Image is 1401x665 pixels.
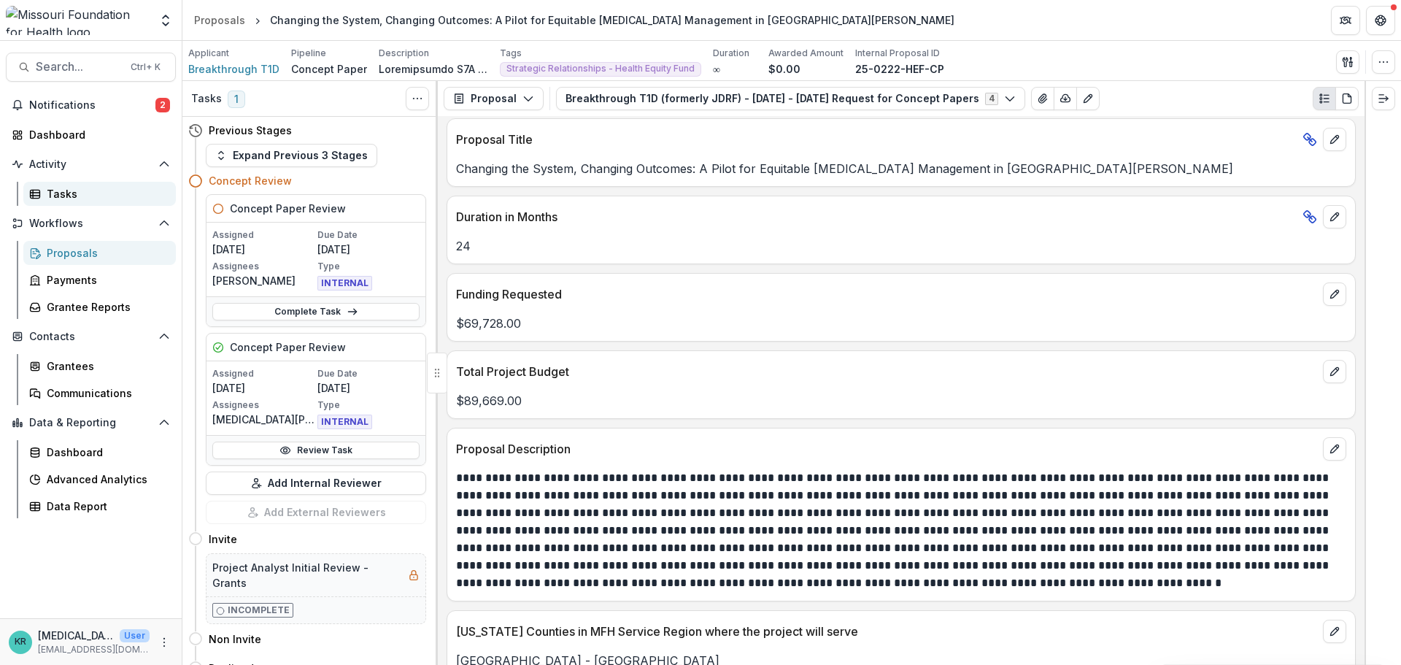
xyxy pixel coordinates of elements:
h5: Concept Paper Review [230,339,346,355]
p: Applicant [188,47,229,60]
p: [EMAIL_ADDRESS][DOMAIN_NAME] [38,643,150,656]
h5: Concept Paper Review [230,201,346,216]
button: edit [1323,437,1346,461]
p: [DATE] [317,242,420,257]
p: Description [379,47,429,60]
p: [MEDICAL_DATA][PERSON_NAME] [212,412,314,427]
div: Changing the System, Changing Outcomes: A Pilot for Equitable [MEDICAL_DATA] Management in [GEOGR... [270,12,954,28]
p: Internal Proposal ID [855,47,940,60]
button: Add External Reviewers [206,501,426,524]
p: Tags [500,47,522,60]
span: 1 [228,91,245,108]
span: INTERNAL [317,415,372,429]
p: Due Date [317,367,420,380]
button: Expand Previous 3 Stages [206,144,377,167]
button: Open entity switcher [155,6,176,35]
button: Expand right [1372,87,1395,110]
p: Incomplete [228,604,290,617]
button: Open Workflows [6,212,176,235]
div: Ctrl + K [128,59,163,75]
p: [DATE] [212,380,314,396]
a: Dashboard [23,440,176,464]
span: Activity [29,158,153,171]
a: Proposals [188,9,251,31]
p: [DATE] [317,380,420,396]
h5: Project Analyst Initial Review - Grants [212,560,402,591]
h4: Concept Review [209,173,292,188]
button: edit [1323,128,1346,151]
p: Concept Paper [291,61,367,77]
button: Plaintext view [1313,87,1336,110]
p: 24 [456,237,1346,255]
a: Grantee Reports [23,295,176,319]
button: Partners [1331,6,1360,35]
p: Assigned [212,228,314,242]
button: edit [1323,360,1346,383]
button: Toggle View Cancelled Tasks [406,87,429,110]
button: Breakthrough T1D (formerly JDRF) - [DATE] - [DATE] Request for Concept Papers4 [556,87,1025,110]
button: Search... [6,53,176,82]
a: Tasks [23,182,176,206]
button: Get Help [1366,6,1395,35]
span: Strategic Relationships - Health Equity Fund [506,64,695,74]
p: Awarded Amount [768,47,844,60]
p: [PERSON_NAME] [212,273,314,288]
span: Data & Reporting [29,417,153,429]
h4: Previous Stages [209,123,292,138]
div: Proposals [47,245,164,261]
div: Communications [47,385,164,401]
p: User [120,629,150,642]
p: Due Date [317,228,420,242]
button: edit [1323,205,1346,228]
span: Notifications [29,99,155,112]
p: Duration [713,47,749,60]
img: Missouri Foundation for Health logo [6,6,150,35]
div: Kyra Robinson [15,637,26,647]
p: Changing the System, Changing Outcomes: A Pilot for Equitable [MEDICAL_DATA] Management in [GEOGR... [456,160,1346,177]
a: Breakthrough T1D [188,61,279,77]
button: Add Internal Reviewer [206,472,426,495]
div: Payments [47,272,164,288]
button: Proposal [444,87,544,110]
a: Proposals [23,241,176,265]
a: Communications [23,381,176,405]
p: [US_STATE] Counties in MFH Service Region where the project will serve [456,623,1317,640]
p: 25-0222-HEF-CP [855,61,944,77]
p: Type [317,260,420,273]
p: Assignees [212,399,314,412]
button: More [155,634,173,651]
h4: Non Invite [209,631,261,647]
a: Payments [23,268,176,292]
p: Duration in Months [456,208,1297,226]
button: edit [1323,620,1346,643]
p: $89,669.00 [456,392,1346,410]
div: Grantee Reports [47,299,164,315]
a: Dashboard [6,123,176,147]
button: Edit as form [1076,87,1100,110]
p: Pipeline [291,47,326,60]
span: 2 [155,98,170,112]
a: Advanced Analytics [23,467,176,491]
a: Review Task [212,442,420,459]
span: INTERNAL [317,276,372,291]
button: PDF view [1335,87,1359,110]
button: edit [1323,282,1346,306]
span: Contacts [29,331,153,343]
p: Assignees [212,260,314,273]
p: ∞ [713,61,720,77]
p: [DATE] [212,242,314,257]
p: Proposal Title [456,131,1297,148]
p: Total Project Budget [456,363,1317,380]
button: View Attached Files [1031,87,1054,110]
a: Complete Task [212,303,420,320]
button: Open Data & Reporting [6,411,176,434]
h3: Tasks [191,93,222,105]
div: Proposals [194,12,245,28]
div: Dashboard [47,445,164,460]
span: Search... [36,60,122,74]
button: Open Contacts [6,325,176,348]
p: $69,728.00 [456,315,1346,332]
a: Data Report [23,494,176,518]
div: Advanced Analytics [47,472,164,487]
